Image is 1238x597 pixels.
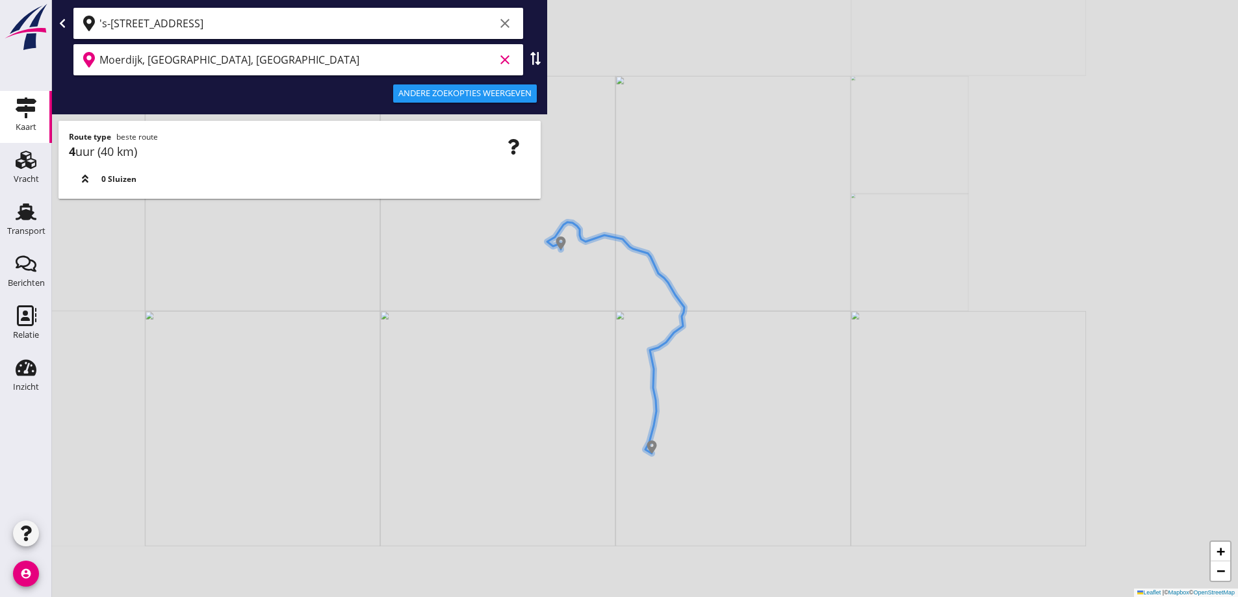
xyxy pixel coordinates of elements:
[16,123,36,131] div: Kaart
[1168,589,1189,596] a: Mapbox
[99,13,495,34] input: Vertrekpunt
[398,87,532,100] div: Andere zoekopties weergeven
[1137,589,1161,596] a: Leaflet
[99,49,495,70] input: Bestemming
[69,143,530,160] div: uur (40 km)
[8,279,45,287] div: Berichten
[393,84,537,103] button: Andere zoekopties weergeven
[1193,589,1235,596] a: OpenStreetMap
[1163,589,1164,596] span: |
[13,383,39,391] div: Inzicht
[7,227,45,235] div: Transport
[1217,563,1225,579] span: −
[69,131,111,142] strong: Route type
[497,16,513,31] i: clear
[1134,589,1238,597] div: © ©
[554,236,567,249] img: Marker
[497,52,513,68] i: clear
[3,3,49,51] img: logo-small.a267ee39.svg
[1217,543,1225,559] span: +
[1211,542,1230,561] a: Zoom in
[1211,561,1230,581] a: Zoom out
[13,331,39,339] div: Relatie
[13,561,39,587] i: account_circle
[14,175,39,183] div: Vracht
[101,173,136,185] span: 0 Sluizen
[116,131,158,142] span: beste route
[645,440,658,453] img: Marker
[69,144,75,159] strong: 4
